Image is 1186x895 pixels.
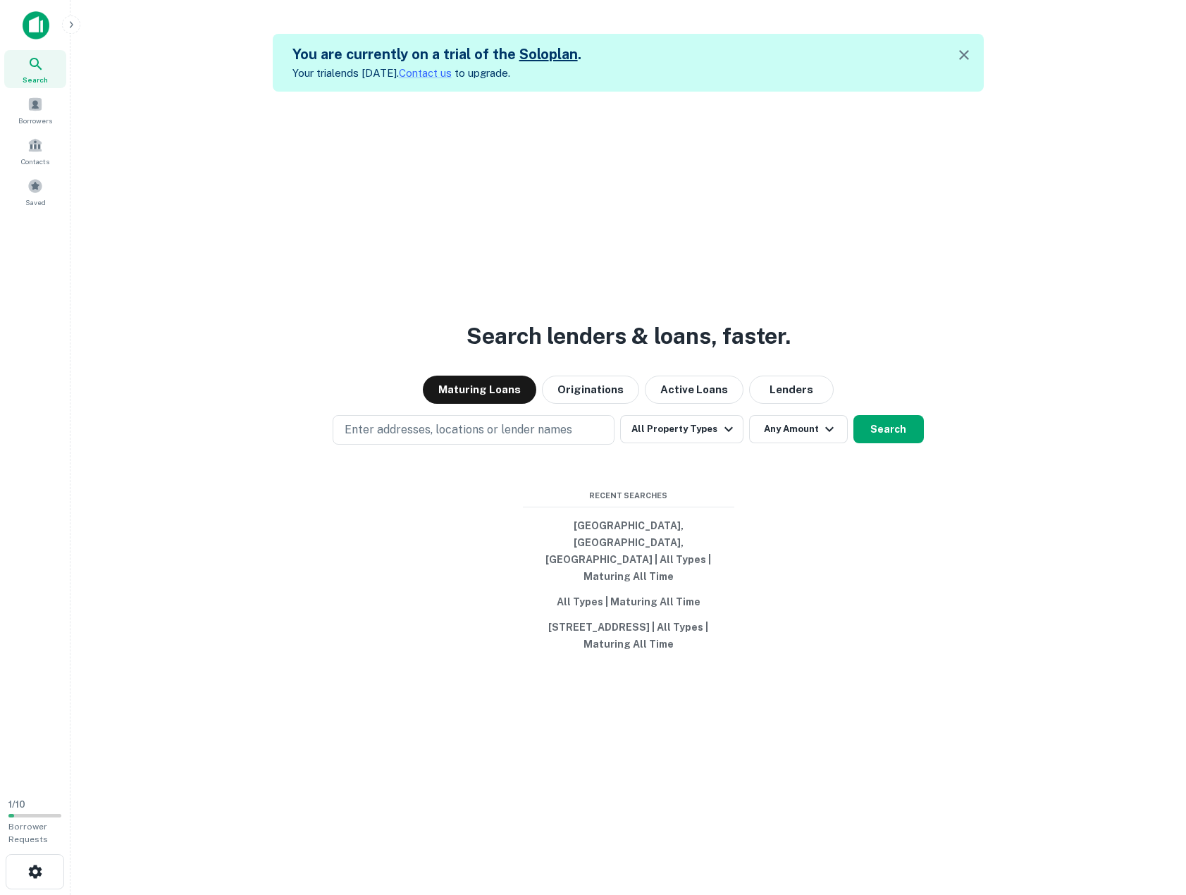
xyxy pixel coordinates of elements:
a: Borrowers [4,91,66,129]
span: Recent Searches [523,490,734,502]
a: Saved [4,173,66,211]
p: Enter addresses, locations or lender names [345,421,572,438]
span: Search [23,74,48,85]
span: Borrower Requests [8,822,48,844]
a: Search [4,50,66,88]
button: Lenders [749,376,834,404]
button: Enter addresses, locations or lender names [333,415,614,445]
button: Search [853,415,924,443]
span: Borrowers [18,115,52,126]
span: Contacts [21,156,49,167]
button: Any Amount [749,415,848,443]
button: [GEOGRAPHIC_DATA], [GEOGRAPHIC_DATA], [GEOGRAPHIC_DATA] | All Types | Maturing All Time [523,513,734,589]
a: Contacts [4,132,66,170]
iframe: Chat Widget [1116,782,1186,850]
a: Contact us [399,67,452,79]
button: All Types | Maturing All Time [523,589,734,615]
a: Soloplan [519,46,578,63]
button: Maturing Loans [423,376,536,404]
button: [STREET_ADDRESS] | All Types | Maturing All Time [523,615,734,657]
span: Saved [25,197,46,208]
h5: You are currently on a trial of the . [292,44,581,65]
span: 1 / 10 [8,799,25,810]
img: capitalize-icon.png [23,11,49,39]
button: All Property Types [620,415,743,443]
button: Originations [542,376,639,404]
button: Active Loans [645,376,743,404]
p: Your trial ends [DATE]. to upgrade. [292,65,581,82]
h3: Search lenders & loans, faster. [467,319,791,353]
